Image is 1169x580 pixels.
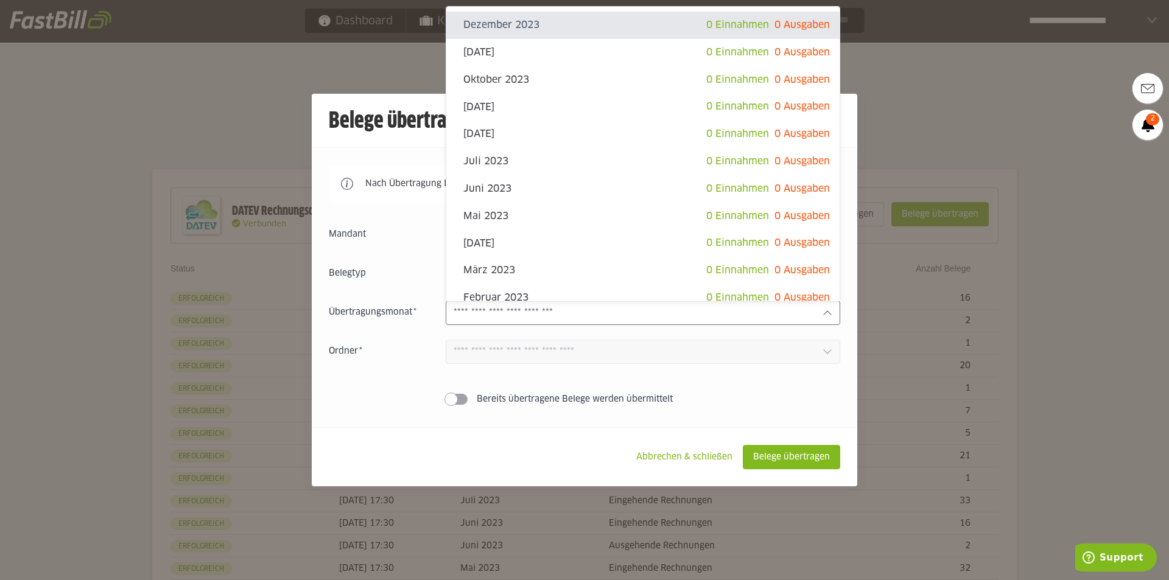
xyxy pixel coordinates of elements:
[1132,110,1163,140] a: 2
[706,265,769,275] span: 0 Einnahmen
[706,156,769,166] span: 0 Einnahmen
[774,184,830,194] span: 0 Ausgaben
[774,293,830,302] span: 0 Ausgaben
[446,39,840,66] sl-option: [DATE]
[446,203,840,230] sl-option: Mai 2023
[774,75,830,85] span: 0 Ausgaben
[446,229,840,257] sl-option: [DATE]
[446,175,840,203] sl-option: Juni 2023
[774,20,830,30] span: 0 Ausgaben
[706,20,769,30] span: 0 Einnahmen
[1075,543,1157,574] iframe: Öffnet ein Widget, in dem Sie weitere Informationen finden
[706,129,769,139] span: 0 Einnahmen
[774,156,830,166] span: 0 Ausgaben
[743,445,840,469] sl-button: Belege übertragen
[446,93,840,121] sl-option: [DATE]
[706,47,769,57] span: 0 Einnahmen
[706,238,769,248] span: 0 Einnahmen
[706,211,769,221] span: 0 Einnahmen
[446,12,840,39] sl-option: Dezember 2023
[774,265,830,275] span: 0 Ausgaben
[774,47,830,57] span: 0 Ausgaben
[446,66,840,94] sl-option: Oktober 2023
[1146,113,1159,125] span: 2
[774,238,830,248] span: 0 Ausgaben
[774,129,830,139] span: 0 Ausgaben
[446,257,840,284] sl-option: März 2023
[706,184,769,194] span: 0 Einnahmen
[329,393,840,405] sl-switch: Bereits übertragene Belege werden übermittelt
[706,75,769,85] span: 0 Einnahmen
[446,121,840,148] sl-option: [DATE]
[774,211,830,221] span: 0 Ausgaben
[626,445,743,469] sl-button: Abbrechen & schließen
[446,284,840,312] sl-option: Februar 2023
[446,148,840,175] sl-option: Juli 2023
[706,293,769,302] span: 0 Einnahmen
[774,102,830,111] span: 0 Ausgaben
[706,102,769,111] span: 0 Einnahmen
